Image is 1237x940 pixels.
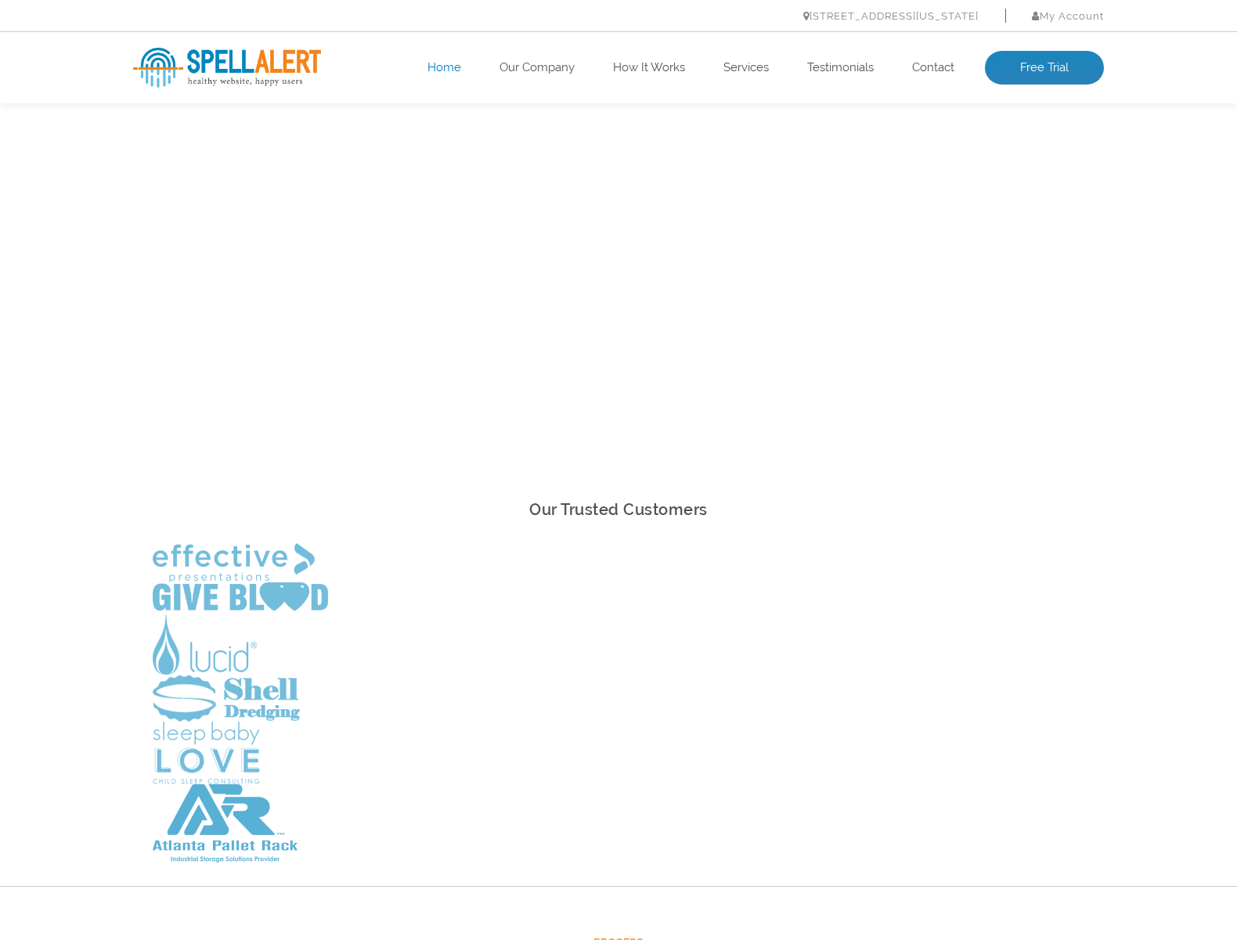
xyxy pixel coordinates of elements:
img: Give Blood [153,582,328,614]
h2: Our Trusted Customers [133,496,1104,524]
img: Shell Dredging [153,675,300,722]
img: Effective [153,543,315,582]
img: Sleep Baby Love [153,722,260,784]
img: Lucid [153,614,257,675]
